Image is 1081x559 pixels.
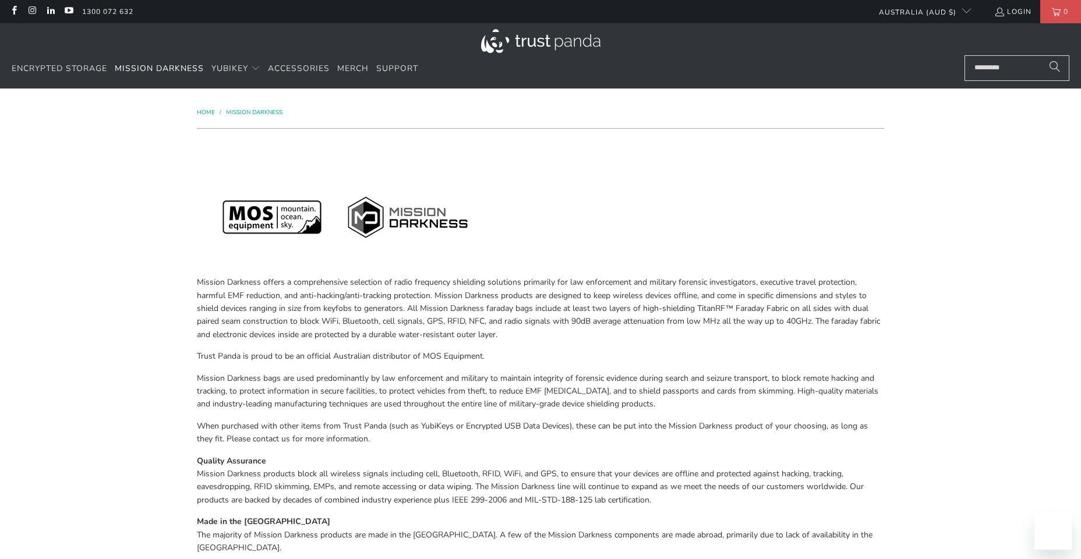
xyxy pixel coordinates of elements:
[197,108,217,116] a: Home
[9,7,19,16] a: Trust Panda Australia on Facebook
[504,316,811,327] span: radio signals with 90dB average attenuation from low MHz all the way up to 40GHz
[1034,512,1072,550] iframe: Button to launch messaging window
[12,55,107,83] a: Encrypted Storage
[197,455,266,466] strong: Quality Assurance
[197,108,215,116] span: Home
[197,515,884,554] p: The majority of Mission Darkness products are made in the [GEOGRAPHIC_DATA]. A few of the Mission...
[211,63,248,74] span: YubiKey
[12,55,418,83] nav: Translation missing: en.navigation.header.main_nav
[337,63,369,74] span: Merch
[115,63,204,74] span: Mission Darkness
[226,108,282,116] a: Mission Darkness
[376,63,418,74] span: Support
[220,108,221,116] span: /
[197,455,884,507] p: Mission Darkness products block all wireless signals including cell, Bluetooth, RFID, WiFi, and G...
[211,55,260,83] summary: YubiKey
[197,516,330,527] strong: Made in the [GEOGRAPHIC_DATA]
[268,63,330,74] span: Accessories
[1040,55,1069,81] button: Search
[197,276,884,341] p: Mission Darkness offers a comprehensive selection of radio frequency shielding solutions primaril...
[63,7,73,16] a: Trust Panda Australia on YouTube
[27,7,37,16] a: Trust Panda Australia on Instagram
[197,350,884,363] p: Trust Panda is proud to be an official Australian distributor of MOS Equipment.
[12,63,107,74] span: Encrypted Storage
[45,7,55,16] a: Trust Panda Australia on LinkedIn
[197,420,884,446] p: When purchased with other items from Trust Panda (such as YubiKeys or Encrypted USB Data Devices)...
[115,55,204,83] a: Mission Darkness
[965,55,1069,81] input: Search...
[268,55,330,83] a: Accessories
[481,29,600,53] img: Trust Panda Australia
[994,5,1031,18] a: Login
[82,5,133,18] a: 1300 072 632
[337,55,369,83] a: Merch
[376,55,418,83] a: Support
[197,372,884,411] p: Mission Darkness bags are used predominantly by law enforcement and military to maintain integrit...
